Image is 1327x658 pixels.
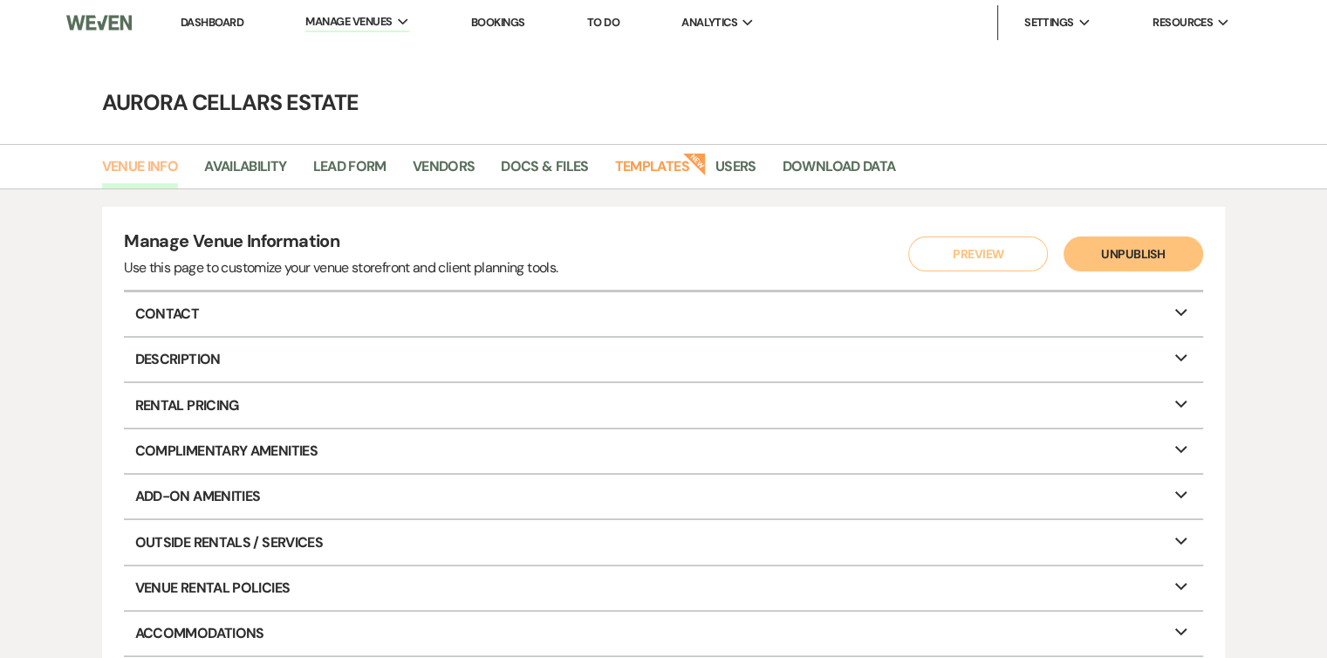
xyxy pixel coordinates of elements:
[124,612,1202,655] p: Accommodations
[124,475,1202,518] p: Add-On Amenities
[908,236,1048,271] button: Preview
[305,13,392,31] span: Manage Venues
[1024,14,1074,31] span: Settings
[1153,14,1213,31] span: Resources
[312,155,386,188] a: Lead Form
[905,236,1044,271] a: Preview
[124,229,557,257] h4: Manage Venue Information
[587,15,619,30] a: To Do
[124,383,1202,427] p: Rental Pricing
[124,292,1202,336] p: Contact
[681,14,737,31] span: Analytics
[124,338,1202,381] p: Description
[102,155,179,188] a: Venue Info
[124,429,1202,473] p: Complimentary Amenities
[124,520,1202,564] p: Outside Rentals / Services
[181,15,243,30] a: Dashboard
[501,155,588,188] a: Docs & Files
[204,155,286,188] a: Availability
[36,87,1292,118] h4: Aurora Cellars Estate
[783,155,896,188] a: Download Data
[1064,236,1203,271] button: Unpublish
[682,151,707,175] strong: New
[715,155,756,188] a: Users
[124,257,557,278] div: Use this page to customize your venue storefront and client planning tools.
[471,15,525,30] a: Bookings
[413,155,475,188] a: Vendors
[615,155,689,188] a: Templates
[124,566,1202,610] p: Venue Rental Policies
[66,4,132,41] img: Weven Logo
